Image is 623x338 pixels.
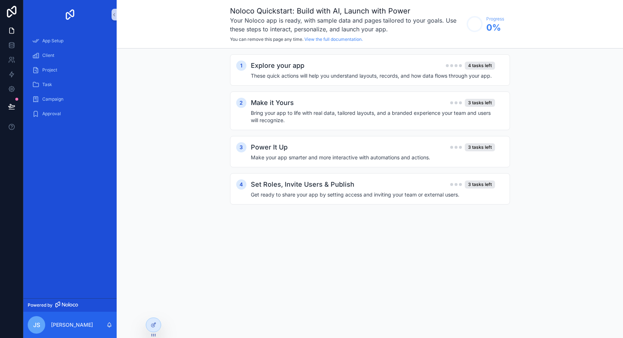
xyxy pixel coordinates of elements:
[28,63,112,77] a: Project
[28,93,112,106] a: Campaign
[230,16,463,34] h3: Your Noloco app is ready, with sample data and pages tailored to your goals. Use these steps to i...
[230,36,303,42] span: You can remove this page any time.
[304,36,363,42] a: View the full documentation.
[42,67,57,73] span: Project
[42,53,54,58] span: Client
[28,302,52,308] span: Powered by
[486,16,504,22] span: Progress
[33,320,40,329] span: JS
[28,78,112,91] a: Task
[23,29,117,130] div: scrollable content
[23,298,117,312] a: Powered by
[230,6,463,16] h1: Noloco Quickstart: Build with AI, Launch with Power
[42,96,63,102] span: Campaign
[51,321,93,329] p: [PERSON_NAME]
[28,34,112,47] a: App Setup
[64,9,76,20] img: App logo
[28,107,112,120] a: Approval
[42,111,61,117] span: Approval
[486,22,504,34] span: 0 %
[42,82,52,88] span: Task
[28,49,112,62] a: Client
[42,38,63,44] span: App Setup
